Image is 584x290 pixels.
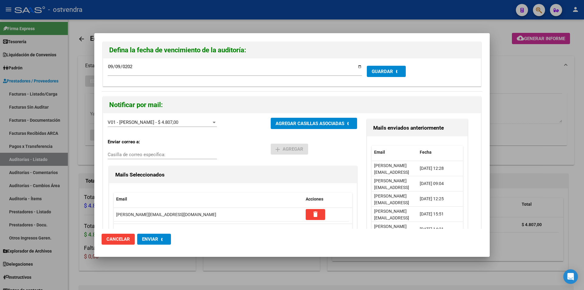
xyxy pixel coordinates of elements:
[374,224,409,243] span: [PERSON_NAME][EMAIL_ADDRESS][DOMAIN_NAME]
[115,171,351,179] h3: Mails Seleccionados
[114,193,303,206] datatable-header-cell: Email
[274,146,281,153] mat-icon: add
[312,211,319,218] mat-icon: delete
[420,166,444,171] span: [DATE] 12:28
[367,66,406,77] button: GUARDAR
[372,69,393,74] span: GUARDAR
[372,146,417,159] datatable-header-cell: Email
[276,121,344,126] span: AGREGAR CASILLAS ASOCIADAS
[563,269,578,284] div: Open Intercom Messenger
[374,178,409,197] span: [PERSON_NAME][EMAIL_ADDRESS][DOMAIN_NAME]
[374,194,409,212] span: [PERSON_NAME][EMAIL_ADDRESS][DOMAIN_NAME]
[137,234,171,245] button: Enviar
[420,196,444,201] span: [DATE] 12:25
[142,236,158,242] span: Enviar
[303,193,349,206] datatable-header-cell: Acciones
[106,236,130,242] span: Cancelar
[373,124,461,132] h3: Mails enviados anteriormente
[420,211,444,216] span: [DATE] 15:51
[102,234,135,245] button: Cancelar
[116,212,216,217] span: m.russell@viasanosalud.com.ar
[374,209,409,228] span: [PERSON_NAME][EMAIL_ADDRESS][DOMAIN_NAME]
[374,150,385,155] span: Email
[417,146,463,159] datatable-header-cell: Fecha
[374,163,409,182] span: [PERSON_NAME][EMAIL_ADDRESS][DOMAIN_NAME]
[108,120,178,125] span: V01 - [PERSON_NAME] - $ 4.807,00
[109,44,475,56] h2: Defina la fecha de vencimiento de la auditoría:
[306,197,323,201] span: Acciones
[271,118,357,129] button: AGREGAR CASILLAS ASOCIADAS
[271,144,308,155] button: Agregar
[420,227,444,232] span: [DATE] 14:21
[109,99,475,111] h2: Notificar por mail:
[114,224,352,239] div: 1 total
[116,197,127,201] span: Email
[276,146,303,152] span: Agregar
[420,181,444,186] span: [DATE] 09:04
[420,150,432,155] span: Fecha
[108,138,155,145] p: Enviar correo a:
